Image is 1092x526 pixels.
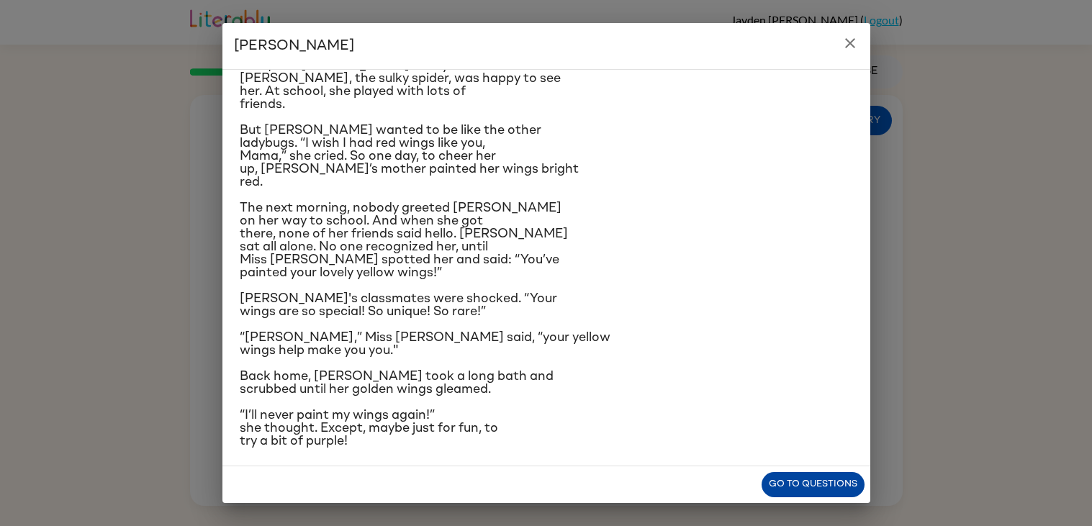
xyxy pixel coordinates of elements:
[240,331,610,357] span: “[PERSON_NAME],” Miss [PERSON_NAME] said, “your yellow wings help make you you."
[762,472,865,497] button: Go to questions
[240,46,561,111] span: Each morning, [PERSON_NAME] said hello, and [PERSON_NAME] always waved. Even [PERSON_NAME], the s...
[240,124,579,189] span: But [PERSON_NAME] wanted to be like the other ladybugs. “I wish I had red wings like you, Mama,” ...
[240,409,498,448] span: “I’ll never paint my wings again!” she thought. Except, maybe just for fun, to try a bit of purple!
[222,23,870,69] h2: [PERSON_NAME]
[240,370,554,396] span: Back home, [PERSON_NAME] took a long bath and scrubbed until her golden wings gleamed.
[240,292,557,318] span: [PERSON_NAME]'s classmates were shocked. “Your wings are so special! So unique! So rare!”
[240,201,568,279] span: The next morning, nobody greeted [PERSON_NAME] on her way to school. And when she got there, none...
[836,29,865,58] button: close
